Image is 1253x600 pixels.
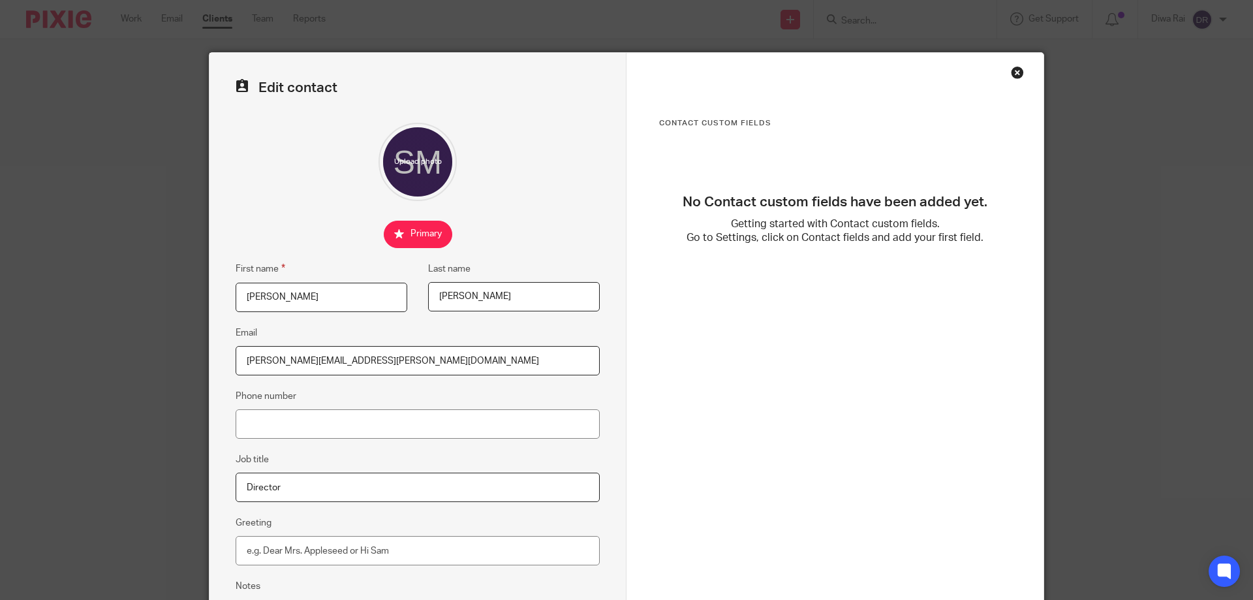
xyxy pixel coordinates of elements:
div: Close this dialog window [1011,66,1024,79]
h3: No Contact custom fields have been added yet. [659,194,1011,211]
label: Phone number [236,390,296,403]
h3: Contact Custom fields [659,118,1011,129]
label: Email [236,326,257,339]
input: e.g. Dear Mrs. Appleseed or Hi Sam [236,536,600,565]
p: Getting started with Contact custom fields. Go to Settings, click on Contact fields and add your ... [659,217,1011,245]
label: Notes [236,580,260,593]
label: Job title [236,453,269,466]
label: First name [236,261,285,276]
label: Greeting [236,516,271,529]
label: Last name [428,262,471,276]
h2: Edit contact [236,79,600,97]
